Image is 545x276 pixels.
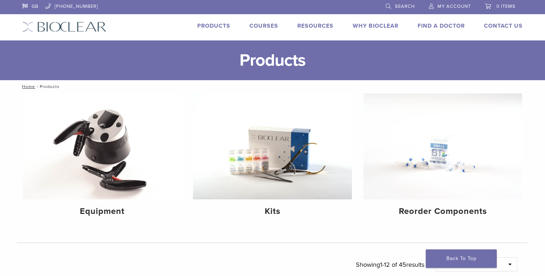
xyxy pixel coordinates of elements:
[437,4,471,9] span: My Account
[426,249,497,268] a: Back To Top
[22,22,106,32] img: Bioclear
[418,22,465,29] a: Find A Doctor
[353,22,398,29] a: Why Bioclear
[193,93,352,199] img: Kits
[363,93,522,222] a: Reorder Components
[380,261,406,269] span: 1-12 of 45
[363,93,522,199] img: Reorder Components
[356,257,424,272] p: Showing results
[23,93,182,222] a: Equipment
[395,4,415,9] span: Search
[249,22,278,29] a: Courses
[197,22,230,29] a: Products
[369,205,517,218] h4: Reorder Components
[193,93,352,222] a: Kits
[297,22,334,29] a: Resources
[496,4,516,9] span: 0 items
[20,84,35,89] a: Home
[17,80,528,93] nav: Products
[35,85,40,88] span: /
[484,22,523,29] a: Contact Us
[199,205,346,218] h4: Kits
[28,205,176,218] h4: Equipment
[23,93,182,199] img: Equipment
